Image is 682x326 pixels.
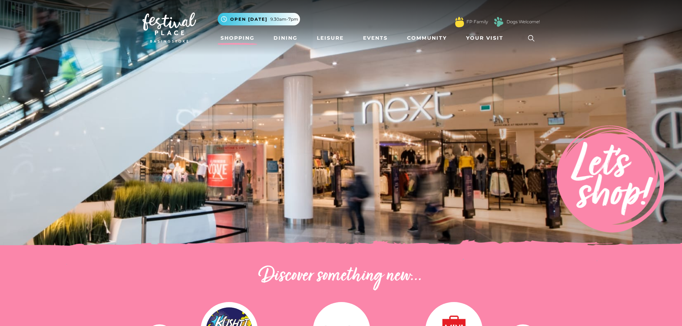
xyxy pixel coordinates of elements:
[360,31,391,45] a: Events
[142,265,540,288] h2: Discover something new...
[271,31,300,45] a: Dining
[507,19,540,25] a: Dogs Welcome!
[466,34,503,42] span: Your Visit
[463,31,510,45] a: Your Visit
[466,19,488,25] a: FP Family
[404,31,450,45] a: Community
[218,13,300,25] button: Open [DATE] 9.30am-7pm
[270,16,298,23] span: 9.30am-7pm
[142,13,196,43] img: Festival Place Logo
[314,31,347,45] a: Leisure
[230,16,267,23] span: Open [DATE]
[218,31,257,45] a: Shopping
